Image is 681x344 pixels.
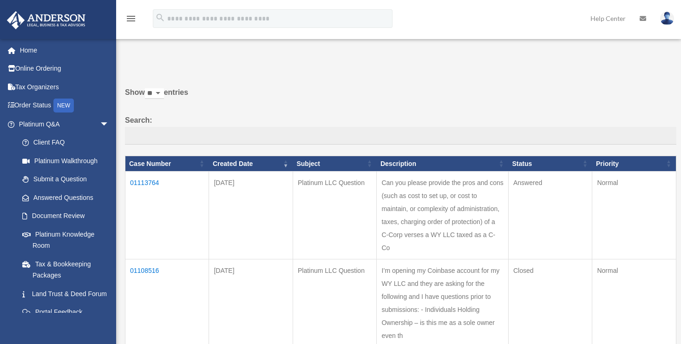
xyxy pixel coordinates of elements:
[7,60,123,78] a: Online Ordering
[125,172,209,259] td: 01113764
[209,156,293,172] th: Created Date: activate to sort column ascending
[13,188,114,207] a: Answered Questions
[7,96,123,115] a: Order StatusNEW
[13,170,118,189] a: Submit a Question
[377,172,509,259] td: Can you please provide the pros and cons (such as cost to set up, or cost to maintain, or complex...
[377,156,509,172] th: Description: activate to sort column ascending
[125,114,676,145] label: Search:
[125,16,137,24] a: menu
[100,115,118,134] span: arrow_drop_down
[209,172,293,259] td: [DATE]
[293,156,376,172] th: Subject: activate to sort column ascending
[7,78,123,96] a: Tax Organizers
[7,41,123,60] a: Home
[592,156,676,172] th: Priority: activate to sort column ascending
[13,255,118,284] a: Tax & Bookkeeping Packages
[13,133,118,152] a: Client FAQ
[13,152,118,170] a: Platinum Walkthrough
[155,13,165,23] i: search
[7,115,118,133] a: Platinum Q&Aarrow_drop_down
[125,127,676,145] input: Search:
[293,172,376,259] td: Platinum LLC Question
[4,11,88,29] img: Anderson Advisors Platinum Portal
[660,12,674,25] img: User Pic
[13,284,118,303] a: Land Trust & Deed Forum
[592,172,676,259] td: Normal
[508,172,592,259] td: Answered
[13,303,118,322] a: Portal Feedback
[508,156,592,172] th: Status: activate to sort column ascending
[53,99,74,112] div: NEW
[125,156,209,172] th: Case Number: activate to sort column ascending
[13,207,118,225] a: Document Review
[125,86,676,108] label: Show entries
[125,13,137,24] i: menu
[13,225,118,255] a: Platinum Knowledge Room
[145,88,164,99] select: Showentries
